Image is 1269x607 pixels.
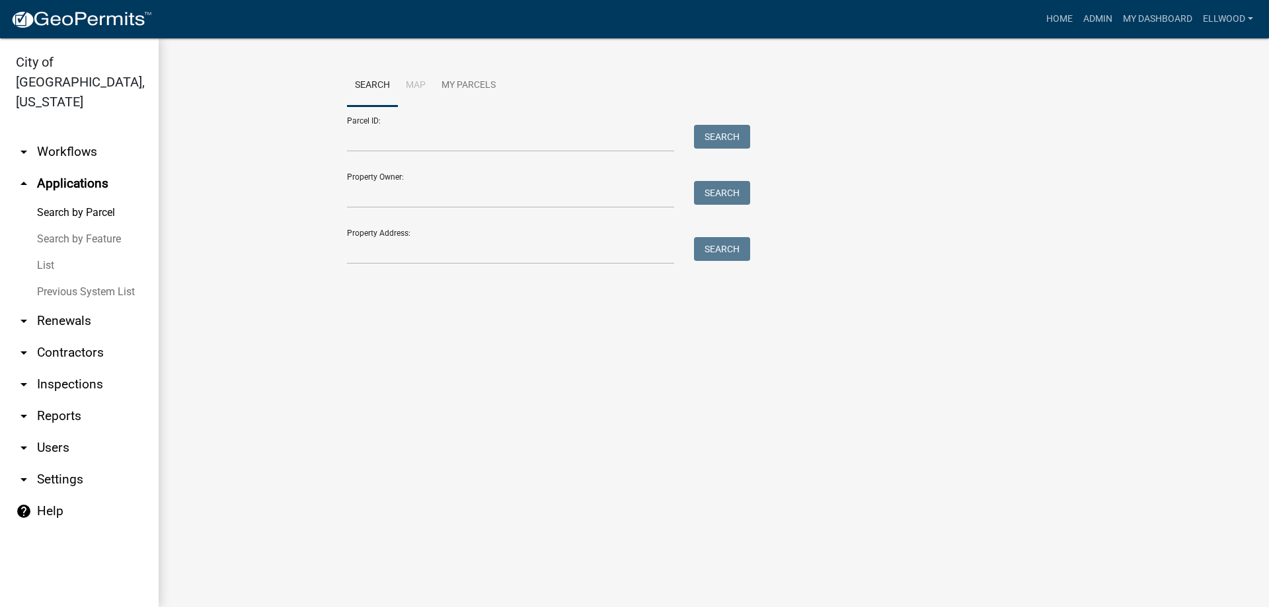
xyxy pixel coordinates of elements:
i: arrow_drop_down [16,345,32,361]
i: help [16,503,32,519]
i: arrow_drop_down [16,440,32,456]
i: arrow_drop_up [16,176,32,192]
a: My Parcels [434,65,504,107]
button: Search [694,237,750,261]
i: arrow_drop_down [16,408,32,424]
a: Admin [1078,7,1118,32]
i: arrow_drop_down [16,472,32,487]
i: arrow_drop_down [16,144,32,160]
a: Home [1041,7,1078,32]
button: Search [694,125,750,149]
i: arrow_drop_down [16,313,32,329]
a: My Dashboard [1118,7,1198,32]
i: arrow_drop_down [16,376,32,392]
a: Search [347,65,398,107]
button: Search [694,181,750,205]
a: Ellwood [1198,7,1258,32]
